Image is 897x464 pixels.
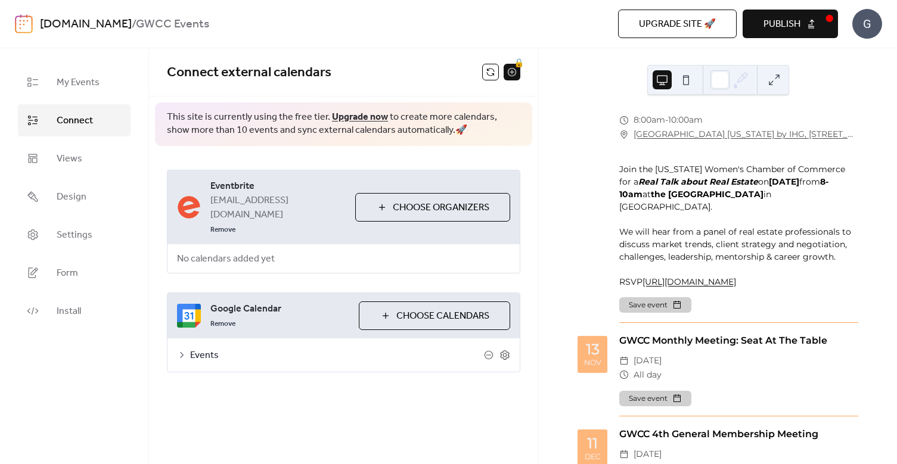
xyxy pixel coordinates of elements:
a: [GEOGRAPHIC_DATA] [US_STATE] by IHG, [STREET_ADDRESS][US_STATE] [634,127,858,142]
span: Choose Organizers [393,201,489,215]
span: All day [634,368,662,382]
div: Dec [585,453,601,461]
button: Save event [619,297,691,313]
span: Settings [57,228,92,242]
span: Views [57,152,82,166]
a: Connect [18,104,131,136]
span: Google Calendar [210,302,349,316]
a: Form [18,257,131,289]
span: Remove [210,225,235,235]
a: [DOMAIN_NAME] [40,13,132,36]
a: Design [18,180,131,213]
b: [DATE] [769,176,799,187]
span: 10:00am [668,113,703,127]
div: 11 [587,436,598,451]
img: eventbrite [177,195,201,219]
div: ​ [619,127,629,142]
img: google [177,304,201,328]
span: Eventbrite [210,179,346,194]
a: Upgrade now [332,108,388,126]
span: Design [57,190,86,204]
div: 13 [586,342,600,357]
a: My Events [18,66,131,98]
div: ​ [619,447,629,462]
span: Connect [57,114,93,128]
button: Save event [619,391,691,406]
div: ​ [619,354,629,368]
div: ​ [619,368,629,382]
span: - [665,113,668,127]
span: Form [57,266,78,281]
span: Publish [763,17,800,32]
a: Views [18,142,131,175]
div: Join the [US_STATE] Women's Chamber of Commerce for a on from at in [GEOGRAPHIC_DATA]. We will he... [619,151,858,288]
span: My Events [57,76,100,90]
span: [EMAIL_ADDRESS][DOMAIN_NAME] [210,194,346,222]
span: Events [190,348,484,363]
span: Remove [210,319,235,329]
a: Settings [18,219,131,251]
span: No calendars added yet [167,245,284,273]
a: [URL][DOMAIN_NAME] [643,276,736,287]
span: This site is currently using the free tier. to create more calendars, show more than 10 events an... [167,111,520,138]
span: [DATE] [634,447,662,462]
div: Nov [584,359,601,367]
span: Install [57,304,81,319]
span: Connect external calendars [167,60,331,86]
span: Choose Calendars [396,309,489,323]
span: [DATE] [634,354,662,368]
div: GWCC Monthly Meeting: Seat At The Table [619,334,858,348]
button: Publish [743,10,838,38]
div: G [852,9,882,39]
span: 8:00am [634,113,665,127]
span: Upgrade site 🚀 [639,17,716,32]
button: Choose Calendars [359,301,510,330]
img: logo [15,14,33,33]
b: / [132,13,136,36]
b: Real Talk about Real Estate [638,176,758,187]
div: GWCC 4th General Membership Meeting [619,427,858,441]
a: Install [18,295,131,327]
div: ​ [619,113,629,127]
button: Upgrade site 🚀 [618,10,737,38]
b: the [GEOGRAPHIC_DATA] [651,189,763,200]
b: GWCC Events [136,13,209,36]
b: 8-10am [619,176,828,200]
button: Choose Organizers [355,193,510,222]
